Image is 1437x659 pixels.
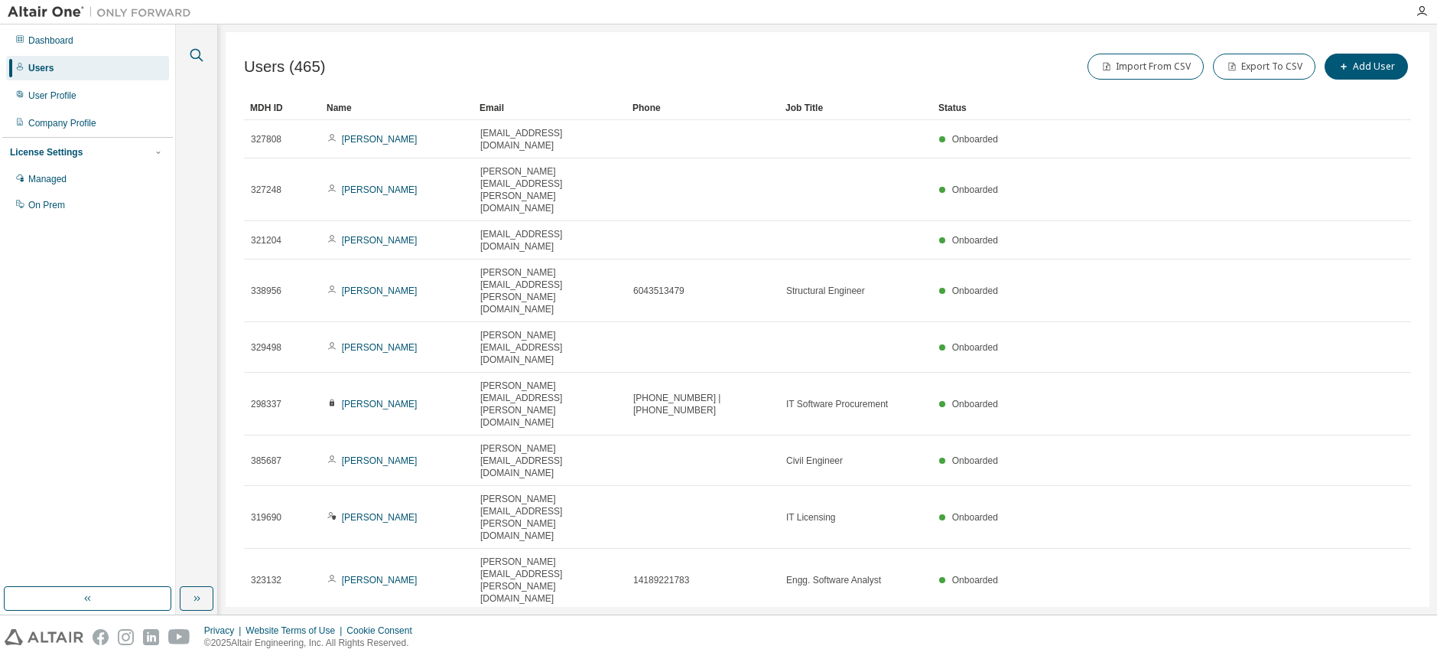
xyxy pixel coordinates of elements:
[952,184,998,195] span: Onboarded
[480,228,619,253] span: [EMAIL_ADDRESS][DOMAIN_NAME]
[480,266,619,315] span: [PERSON_NAME][EMAIL_ADDRESS][PERSON_NAME][DOMAIN_NAME]
[28,173,67,185] div: Managed
[633,285,684,297] span: 6043513479
[952,399,998,409] span: Onboarded
[8,5,199,20] img: Altair One
[346,625,421,637] div: Cookie Consent
[786,455,843,467] span: Civil Engineer
[204,637,421,650] p: © 2025 Altair Engineering, Inc. All Rights Reserved.
[952,342,998,353] span: Onboarded
[786,511,835,524] span: IT Licensing
[1213,54,1315,80] button: Export To CSV
[480,442,619,479] span: [PERSON_NAME][EMAIL_ADDRESS][DOMAIN_NAME]
[28,199,65,211] div: On Prem
[342,455,418,466] a: [PERSON_NAME]
[251,511,281,524] span: 319690
[251,341,281,354] span: 329498
[168,629,190,645] img: youtube.svg
[342,512,418,523] a: [PERSON_NAME]
[342,342,418,353] a: [PERSON_NAME]
[327,96,467,120] div: Name
[251,574,281,586] span: 323132
[250,96,314,120] div: MDH ID
[633,392,772,416] span: [PHONE_NUMBER] | [PHONE_NUMBER]
[93,629,109,645] img: facebook.svg
[342,235,418,246] a: [PERSON_NAME]
[5,629,83,645] img: altair_logo.svg
[251,184,281,196] span: 327248
[786,574,881,586] span: Engg. Software Analyst
[480,556,619,605] span: [PERSON_NAME][EMAIL_ADDRESS][PERSON_NAME][DOMAIN_NAME]
[118,629,134,645] img: instagram.svg
[786,285,865,297] span: Structural Engineer
[143,629,159,645] img: linkedin.svg
[28,34,73,47] div: Dashboard
[342,184,418,195] a: [PERSON_NAME]
[1088,54,1204,80] button: Import From CSV
[480,96,620,120] div: Email
[28,62,54,74] div: Users
[342,575,418,586] a: [PERSON_NAME]
[342,399,418,409] a: [PERSON_NAME]
[632,96,773,120] div: Phone
[251,234,281,246] span: 321204
[204,625,245,637] div: Privacy
[251,455,281,467] span: 385687
[251,285,281,297] span: 338956
[10,146,83,158] div: License Settings
[28,117,96,129] div: Company Profile
[28,90,76,102] div: User Profile
[952,575,998,586] span: Onboarded
[480,380,619,429] span: [PERSON_NAME][EMAIL_ADDRESS][PERSON_NAME][DOMAIN_NAME]
[244,58,326,76] span: Users (465)
[1325,54,1408,80] button: Add User
[342,285,418,296] a: [PERSON_NAME]
[938,96,1331,120] div: Status
[633,574,689,586] span: 14189221783
[251,133,281,145] span: 327808
[952,134,998,145] span: Onboarded
[480,127,619,152] span: [EMAIL_ADDRESS][DOMAIN_NAME]
[952,235,998,246] span: Onboarded
[786,398,888,410] span: IT Software Procurement
[480,165,619,214] span: [PERSON_NAME][EMAIL_ADDRESS][PERSON_NAME][DOMAIN_NAME]
[251,398,281,410] span: 298337
[480,329,619,366] span: [PERSON_NAME][EMAIL_ADDRESS][DOMAIN_NAME]
[342,134,418,145] a: [PERSON_NAME]
[952,455,998,466] span: Onboarded
[480,493,619,542] span: [PERSON_NAME][EMAIL_ADDRESS][PERSON_NAME][DOMAIN_NAME]
[952,285,998,296] span: Onboarded
[952,512,998,523] span: Onboarded
[245,625,346,637] div: Website Terms of Use
[785,96,926,120] div: Job Title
